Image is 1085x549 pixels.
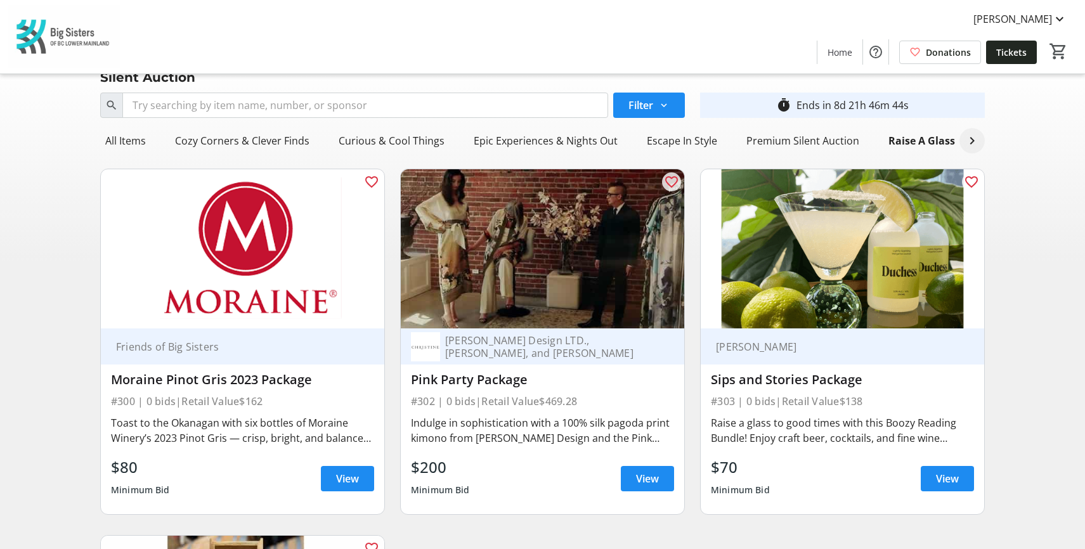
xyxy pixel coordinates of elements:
span: Home [828,46,852,59]
a: View [621,466,674,491]
div: Pink Party Package [411,372,674,387]
span: [PERSON_NAME] [973,11,1052,27]
img: Sips and Stories Package [701,169,984,328]
div: Epic Experiences & Nights Out [469,128,623,153]
mat-icon: timer_outline [776,98,791,113]
div: Friends of Big Sisters [111,340,359,353]
a: Donations [899,41,981,64]
div: #302 | 0 bids | Retail Value $469.28 [411,392,674,410]
span: Filter [628,98,653,113]
div: Cozy Corners & Clever Finds [170,128,315,153]
div: Raise A Glass [883,128,960,153]
mat-icon: favorite_outline [364,174,379,190]
a: View [921,466,974,491]
div: Ends in 8d 21h 46m 44s [796,98,909,113]
div: Escape In Style [642,128,722,153]
div: $200 [411,456,470,479]
img: Moraine Pinot Gris 2023 Package [101,169,384,328]
div: Minimum Bid [711,479,770,501]
div: [PERSON_NAME] [711,340,959,353]
div: All Items [100,128,151,153]
button: Help [863,39,888,65]
div: $70 [711,456,770,479]
button: [PERSON_NAME] [963,9,1077,29]
input: Try searching by item name, number, or sponsor [122,93,608,118]
div: $80 [111,456,170,479]
mat-icon: favorite_outline [664,174,679,190]
a: Home [817,41,862,64]
div: Toast to the Okanagan with six bottles of Moraine Winery’s 2023 Pinot Gris — crisp, bright, and b... [111,415,374,446]
span: Donations [926,46,971,59]
div: Curious & Cool Things [334,128,450,153]
span: View [636,471,659,486]
div: Indulge in sophistication with a 100% silk pagoda print kimono from [PERSON_NAME] Design and the ... [411,415,674,446]
button: Cart [1047,40,1070,63]
div: Raise a glass to good times with this Boozy Reading Bundle! Enjoy craft beer, cocktails, and fine... [711,415,974,446]
a: Tickets [986,41,1037,64]
button: Filter [613,93,685,118]
span: View [336,471,359,486]
span: Tickets [996,46,1027,59]
img: Pink Party Package [401,169,684,328]
div: Moraine Pinot Gris 2023 Package [111,372,374,387]
div: [PERSON_NAME] Design LTD., [PERSON_NAME], and [PERSON_NAME] [440,334,659,359]
img: Christine Design LTD., Caren McSherry, and Jane Savill [411,332,440,361]
div: Premium Silent Auction [741,128,864,153]
a: View [321,466,374,491]
div: #303 | 0 bids | Retail Value $138 [711,392,974,410]
img: Big Sisters of BC Lower Mainland's Logo [8,5,120,68]
mat-icon: favorite_outline [964,174,979,190]
div: #300 | 0 bids | Retail Value $162 [111,392,374,410]
div: Silent Auction [93,67,203,87]
span: View [936,471,959,486]
div: Sips and Stories Package [711,372,974,387]
div: Minimum Bid [411,479,470,501]
div: Minimum Bid [111,479,170,501]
